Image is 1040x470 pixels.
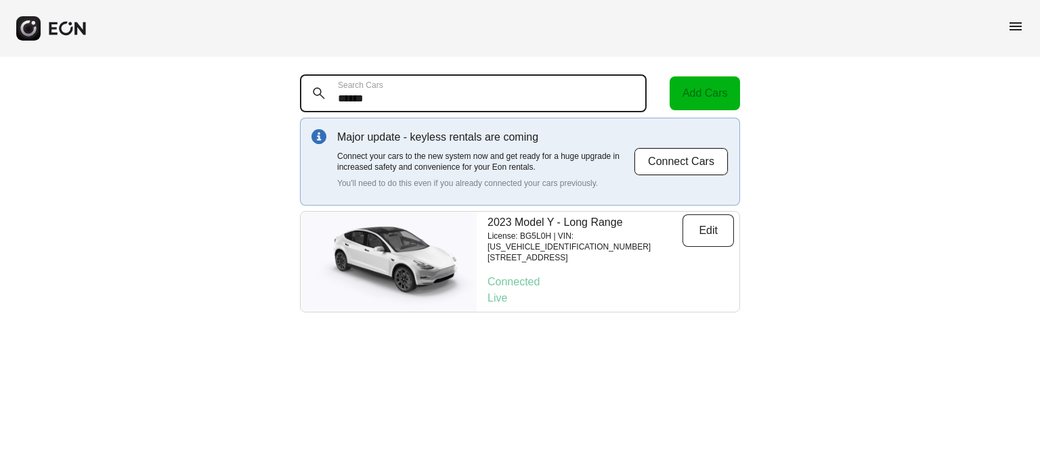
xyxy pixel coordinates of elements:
[301,218,477,306] img: car
[337,129,634,145] p: Major update - keyless rentals are coming
[487,274,734,290] p: Connected
[338,80,383,91] label: Search Cars
[337,178,634,189] p: You'll need to do this even if you already connected your cars previously.
[311,129,326,144] img: info
[1007,18,1024,34] span: menu
[634,147,729,176] button: Connect Cars
[487,290,734,306] p: Live
[487,214,682,231] p: 2023 Model Y - Long Range
[487,231,682,252] p: License: BG5L0H | VIN: [US_VEHICLE_IDENTIFICATION_NUMBER]
[337,151,634,172] p: Connect your cars to the new system now and get ready for a huge upgrade in increased safety and ...
[682,214,734,247] button: Edit
[487,252,682,263] p: [STREET_ADDRESS]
